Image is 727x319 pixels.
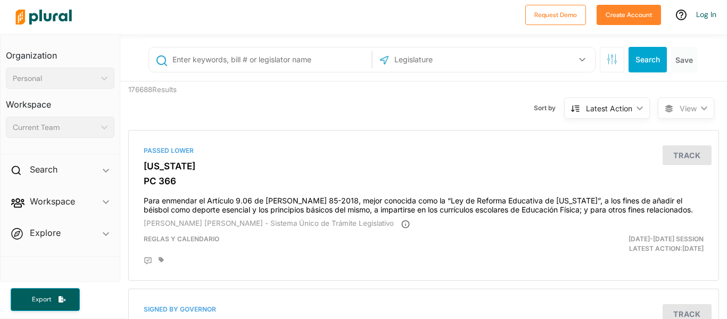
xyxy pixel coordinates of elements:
button: Save [671,47,697,72]
span: View [680,103,697,114]
h2: Search [30,163,57,175]
div: 176688 Results [120,81,272,122]
h3: Organization [6,40,114,63]
button: Request Demo [525,5,586,25]
h3: Workspace [6,89,114,112]
div: Latest Action [586,103,632,114]
div: Signed by Governor [144,305,704,314]
span: [PERSON_NAME] [PERSON_NAME] - Sistema Único de Trámite Legislativo [144,219,394,227]
span: Sort by [534,103,564,113]
h3: PC 366 [144,176,704,186]
a: Create Account [597,9,661,20]
div: Add tags [159,257,164,263]
button: Create Account [597,5,661,25]
a: Request Demo [525,9,586,20]
span: [DATE]-[DATE] Session [629,235,704,243]
span: Search Filters [607,54,617,63]
input: Legislature [393,50,507,70]
div: Add Position Statement [144,257,152,265]
div: Latest Action: [DATE] [519,234,712,253]
button: Search [629,47,667,72]
div: Personal [13,73,97,84]
span: Reglas y Calendario [144,235,219,243]
h4: Para enmendar el Artículo 9.06 de [PERSON_NAME] 85-2018, mejor conocida como la “Ley de Reforma E... [144,191,704,215]
div: Current Team [13,122,97,133]
div: Passed Lower [144,146,704,156]
button: Export [11,288,80,311]
a: Log In [696,10,716,19]
input: Enter keywords, bill # or legislator name [171,50,369,70]
h3: [US_STATE] [144,161,704,171]
span: Export [24,295,59,304]
button: Track [663,145,712,165]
